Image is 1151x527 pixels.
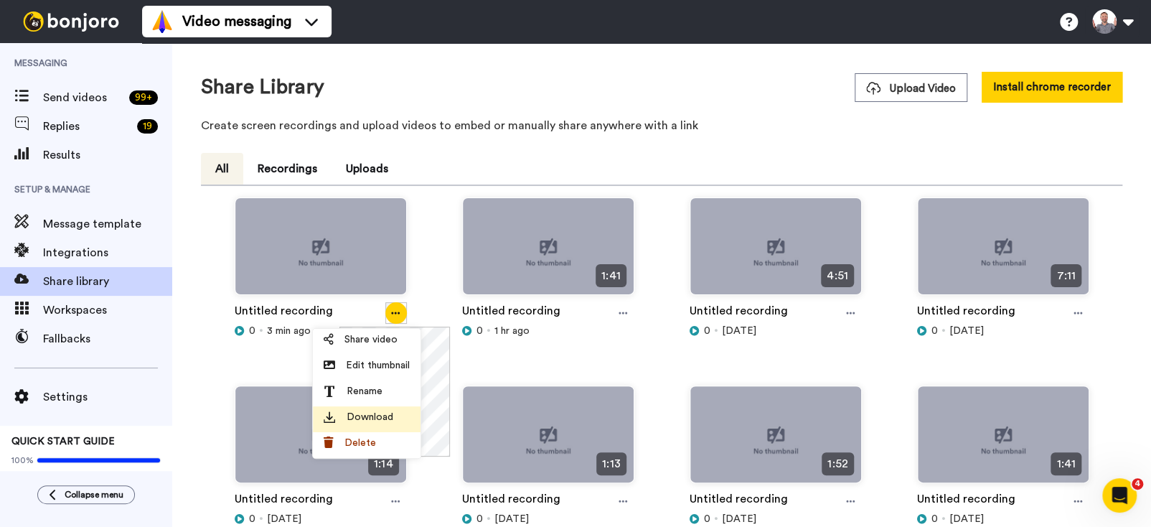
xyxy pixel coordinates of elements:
[201,153,243,185] button: All
[11,454,34,466] span: 100%
[690,198,861,307] img: no-thumbnail.jpg
[822,452,853,475] span: 1:52
[201,117,1122,134] p: Create screen recordings and upload videos to embed or manually share anywhere with a link
[690,386,861,495] img: no-thumbnail.jpg
[43,302,172,319] span: Workspaces
[249,512,255,526] span: 0
[821,264,853,287] span: 4:51
[917,490,1015,512] a: Untitled recording
[866,81,956,96] span: Upload Video
[918,386,1089,495] img: no-thumbnail.jpg
[982,72,1122,103] button: Install chrome recorder
[43,330,172,348] span: Fallbacks
[11,437,115,447] span: QUICK START GUIDE
[1132,478,1143,490] span: 4
[476,324,483,338] span: 0
[347,384,382,398] span: Rename
[1051,452,1081,475] span: 1:41
[235,512,407,526] div: [DATE]
[346,358,410,373] span: Edit thumbnail
[43,388,172,406] span: Settings
[344,436,376,450] span: Delete
[1102,478,1137,513] iframe: Intercom live chat
[462,512,634,526] div: [DATE]
[43,89,123,106] span: Send videos
[43,215,172,233] span: Message template
[463,386,634,495] img: no-thumbnail.jpg
[182,11,291,32] span: Video messaging
[43,273,172,290] span: Share library
[43,244,172,261] span: Integrations
[690,324,862,338] div: [DATE]
[249,324,255,338] span: 0
[462,302,560,324] a: Untitled recording
[917,512,1089,526] div: [DATE]
[347,410,393,424] span: Download
[235,198,406,307] img: no-thumbnail.jpg
[917,302,1015,324] a: Untitled recording
[917,324,1089,338] div: [DATE]
[1051,264,1081,287] span: 7:11
[690,490,788,512] a: Untitled recording
[235,324,407,338] div: 3 min ago
[596,264,626,287] span: 1:41
[855,73,967,102] button: Upload Video
[235,386,406,495] img: no-thumbnail.jpg
[201,76,324,98] h1: Share Library
[931,324,938,338] span: 0
[235,302,333,324] a: Untitled recording
[463,198,634,307] img: no-thumbnail.jpg
[235,490,333,512] a: Untitled recording
[37,485,135,504] button: Collapse menu
[151,10,174,33] img: vm-color.svg
[690,302,788,324] a: Untitled recording
[129,90,158,105] div: 99 +
[137,119,158,134] div: 19
[462,490,560,512] a: Untitled recording
[462,324,634,338] div: 1 hr ago
[43,118,131,135] span: Replies
[931,512,938,526] span: 0
[704,512,710,526] span: 0
[17,11,125,32] img: bj-logo-header-white.svg
[43,146,172,164] span: Results
[65,489,123,500] span: Collapse menu
[704,324,710,338] span: 0
[476,512,483,526] span: 0
[344,332,398,347] span: Share video
[368,452,398,475] span: 1:14
[243,153,332,185] button: Recordings
[332,153,403,185] button: Uploads
[596,452,626,475] span: 1:13
[918,198,1089,307] img: no-thumbnail.jpg
[690,512,862,526] div: [DATE]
